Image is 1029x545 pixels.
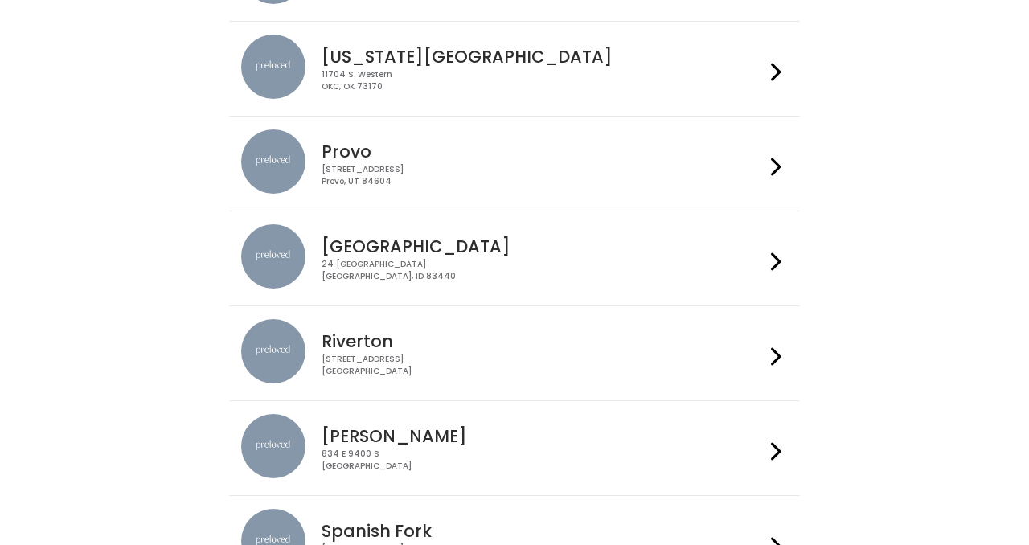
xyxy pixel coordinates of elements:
a: preloved location Provo [STREET_ADDRESS]Provo, UT 84604 [241,129,787,198]
a: preloved location [US_STATE][GEOGRAPHIC_DATA] 11704 S. WesternOKC, OK 73170 [241,35,787,103]
img: preloved location [241,414,305,478]
img: preloved location [241,35,305,99]
h4: [US_STATE][GEOGRAPHIC_DATA] [322,47,764,66]
div: [STREET_ADDRESS] Provo, UT 84604 [322,164,764,187]
a: preloved location [PERSON_NAME] 834 E 9400 S[GEOGRAPHIC_DATA] [241,414,787,482]
a: preloved location Riverton [STREET_ADDRESS][GEOGRAPHIC_DATA] [241,319,787,387]
img: preloved location [241,129,305,194]
div: 11704 S. Western OKC, OK 73170 [322,69,764,92]
div: 834 E 9400 S [GEOGRAPHIC_DATA] [322,449,764,472]
a: preloved location [GEOGRAPHIC_DATA] 24 [GEOGRAPHIC_DATA][GEOGRAPHIC_DATA], ID 83440 [241,224,787,293]
div: 24 [GEOGRAPHIC_DATA] [GEOGRAPHIC_DATA], ID 83440 [322,259,764,282]
h4: Provo [322,142,764,161]
h4: Spanish Fork [322,522,764,540]
h4: [GEOGRAPHIC_DATA] [322,237,764,256]
img: preloved location [241,224,305,289]
h4: Riverton [322,332,764,350]
h4: [PERSON_NAME] [322,427,764,445]
img: preloved location [241,319,305,383]
div: [STREET_ADDRESS] [GEOGRAPHIC_DATA] [322,354,764,377]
